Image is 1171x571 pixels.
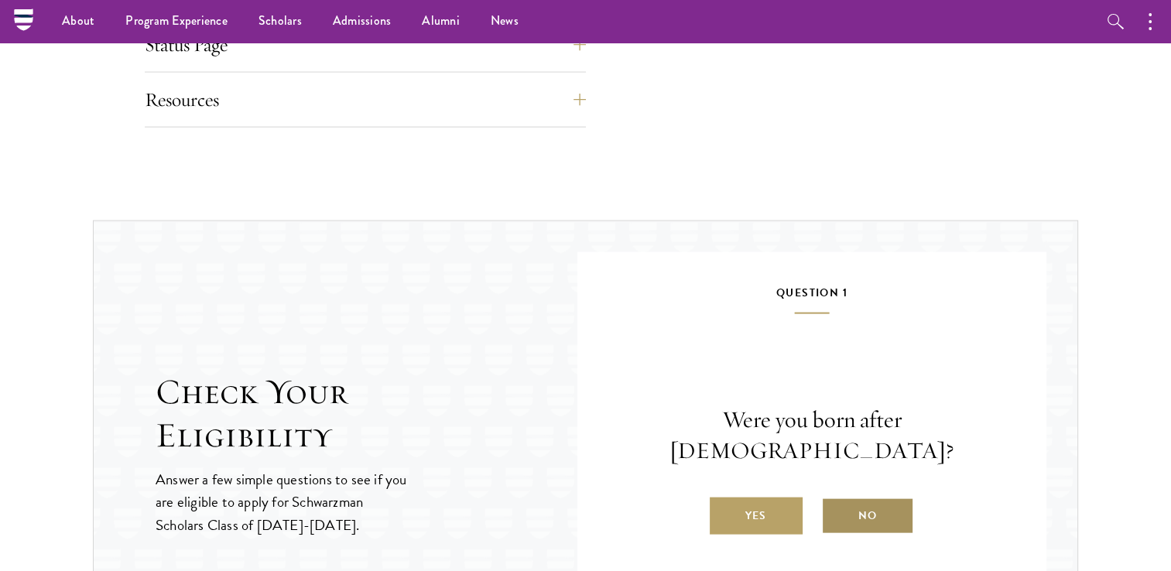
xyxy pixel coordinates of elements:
[624,283,1000,314] h5: Question 1
[821,497,914,535] label: No
[156,371,577,457] h2: Check Your Eligibility
[710,497,803,535] label: Yes
[145,81,586,118] button: Resources
[624,405,1000,467] p: Were you born after [DEMOGRAPHIC_DATA]?
[156,468,409,535] p: Answer a few simple questions to see if you are eligible to apply for Schwarzman Scholars Class o...
[145,26,586,63] button: Status Page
